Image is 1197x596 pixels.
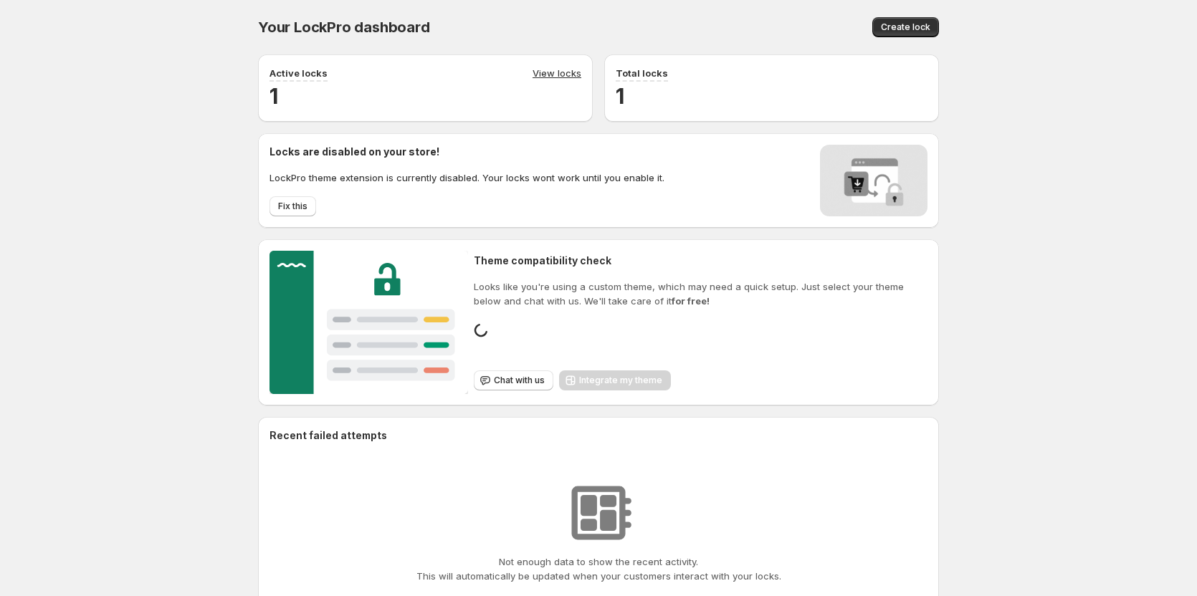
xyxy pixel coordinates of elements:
button: Fix this [270,196,316,216]
a: View locks [533,66,581,82]
h2: 1 [270,82,581,110]
span: Chat with us [494,375,545,386]
h2: Recent failed attempts [270,428,387,443]
img: Customer support [270,251,468,394]
img: No resources found [563,477,634,549]
span: Fix this [278,201,307,212]
p: LockPro theme extension is currently disabled. Your locks wont work until you enable it. [270,170,664,185]
h2: Locks are disabled on your store! [270,145,664,159]
span: Your LockPro dashboard [258,19,430,36]
h2: Theme compatibility check [474,254,927,268]
h2: 1 [616,82,927,110]
button: Chat with us [474,370,553,390]
img: Locks disabled [820,145,927,216]
p: Not enough data to show the recent activity. This will automatically be updated when your custome... [416,554,781,583]
p: Looks like you're using a custom theme, which may need a quick setup. Just select your theme belo... [474,279,927,308]
span: Create lock [881,21,930,33]
p: Active locks [270,66,328,80]
p: Total locks [616,66,668,80]
strong: for free! [672,295,710,307]
button: Create lock [872,17,939,37]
